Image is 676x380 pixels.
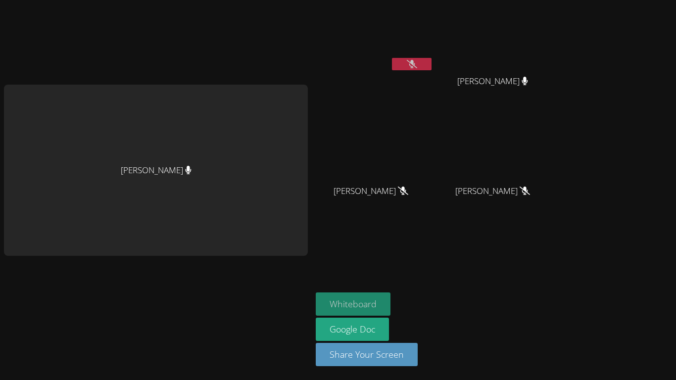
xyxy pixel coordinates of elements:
span: [PERSON_NAME] [457,74,528,89]
span: [PERSON_NAME] [334,184,408,198]
span: [PERSON_NAME] [455,184,530,198]
button: Share Your Screen [316,343,418,366]
div: [PERSON_NAME] [4,85,308,256]
a: Google Doc [316,318,389,341]
button: Whiteboard [316,292,390,316]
